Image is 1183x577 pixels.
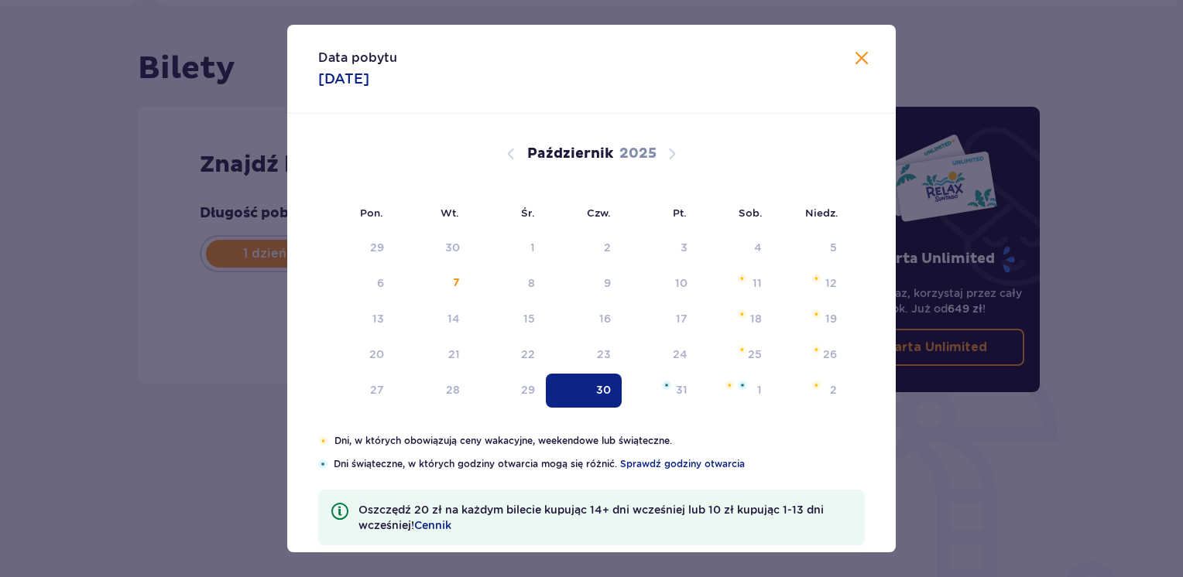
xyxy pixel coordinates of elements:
small: Wt. [441,207,459,219]
div: 30 [445,240,460,255]
td: piątek, 24 października 2025 [622,338,698,372]
td: wtorek, 14 października 2025 [395,302,471,336]
a: Sprawdź godziny otwarcia [620,457,745,471]
div: 2 [830,382,837,398]
div: 3 [681,240,688,255]
td: wtorek, 21 października 2025 [395,338,471,372]
div: 29 [521,382,535,398]
small: Pon. [360,207,383,219]
td: czwartek, 16 października 2025 [546,302,622,336]
div: 7 [453,275,460,291]
td: wtorek, 28 października 2025 [395,374,471,408]
div: 6 [377,275,384,291]
img: Niebieska gwiazdka [318,459,327,469]
div: 15 [523,311,535,326]
div: 23 [597,347,611,362]
img: Pomarańczowa gwiazdka [737,345,747,354]
div: 24 [673,347,688,362]
p: Oszczędź 20 zł na każdym bilecie kupując 14+ dni wcześniej lub 10 zł kupując 1-13 dni wcześniej! [358,502,852,533]
img: Niebieska gwiazdka [738,381,747,390]
td: Data niedostępna. niedziela, 5 października 2025 [773,231,848,265]
td: Data niedostępna. wtorek, 30 września 2025 [395,231,471,265]
img: Pomarańczowa gwiazdka [811,345,821,354]
td: niedziela, 19 października 2025 [773,302,848,336]
a: Cennik [414,517,451,533]
p: Dni świąteczne, w których godziny otwarcia mogą się różnić. [334,457,865,471]
td: poniedziałek, 20 października 2025 [318,338,395,372]
p: Październik [527,145,613,163]
img: Pomarańczowa gwiazdka [811,381,821,390]
td: Data niedostępna. sobota, 4 października 2025 [698,231,773,265]
p: 2025 [619,145,657,163]
td: środa, 22 października 2025 [471,338,546,372]
td: poniedziałek, 27 października 2025 [318,374,395,408]
div: 4 [754,240,762,255]
td: środa, 15 października 2025 [471,302,546,336]
td: Data niedostępna. czwartek, 2 października 2025 [546,231,622,265]
td: Data zaznaczona. czwartek, 30 października 2025 [546,374,622,408]
td: Data niedostępna. poniedziałek, 6 października 2025 [318,267,395,301]
td: piątek, 10 października 2025 [622,267,698,301]
div: 30 [596,382,611,398]
div: 5 [830,240,837,255]
td: Data niedostępna. piątek, 3 października 2025 [622,231,698,265]
div: 1 [757,382,762,398]
div: 29 [370,240,384,255]
small: Sob. [739,207,763,219]
small: Czw. [587,207,611,219]
div: 19 [825,311,837,326]
img: Pomarańczowa gwiazdka [737,309,747,319]
div: 27 [370,382,384,398]
p: Data pobytu [318,50,397,67]
div: 13 [372,311,384,326]
td: sobota, 25 października 2025 [698,338,773,372]
td: czwartek, 23 października 2025 [546,338,622,372]
div: 16 [599,311,611,326]
td: czwartek, 9 października 2025 [546,267,622,301]
img: Pomarańczowa gwiazdka [811,274,821,283]
img: Pomarańczowa gwiazdka [811,309,821,319]
img: Pomarańczowa gwiazdka [318,436,328,446]
button: Następny miesiąc [663,145,681,163]
img: Niebieska gwiazdka [662,381,671,390]
td: niedziela, 2 listopada 2025 [773,374,848,408]
button: Zamknij [852,50,871,69]
div: 2 [604,240,611,255]
small: Śr. [521,207,535,219]
td: niedziela, 26 października 2025 [773,338,848,372]
td: sobota, 18 października 2025 [698,302,773,336]
td: piątek, 17 października 2025 [622,302,698,336]
td: środa, 29 października 2025 [471,374,546,408]
div: 17 [676,311,688,326]
div: 25 [748,347,762,362]
td: sobota, 11 października 2025 [698,267,773,301]
div: 31 [676,382,688,398]
div: 21 [448,347,460,362]
div: 8 [528,275,535,291]
div: 20 [369,347,384,362]
td: sobota, 1 listopada 2025 [698,374,773,408]
td: niedziela, 12 października 2025 [773,267,848,301]
div: 26 [823,347,837,362]
div: 22 [521,347,535,362]
td: Data niedostępna. środa, 1 października 2025 [471,231,546,265]
div: 10 [675,275,688,291]
td: piątek, 31 października 2025 [622,374,698,408]
div: 11 [753,275,762,291]
small: Pt. [673,207,687,219]
td: Data niedostępna. poniedziałek, 29 września 2025 [318,231,395,265]
img: Pomarańczowa gwiazdka [737,274,747,283]
small: Niedz. [805,207,838,219]
div: 12 [825,275,837,291]
div: 1 [530,240,535,255]
td: środa, 8 października 2025 [471,267,546,301]
div: 9 [604,275,611,291]
div: 18 [750,311,762,326]
td: poniedziałek, 13 października 2025 [318,302,395,336]
td: wtorek, 7 października 2025 [395,267,471,301]
p: [DATE] [318,70,369,88]
p: Dni, w których obowiązują ceny wakacyjne, weekendowe lub świąteczne. [334,434,865,448]
button: Poprzedni miesiąc [502,145,520,163]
